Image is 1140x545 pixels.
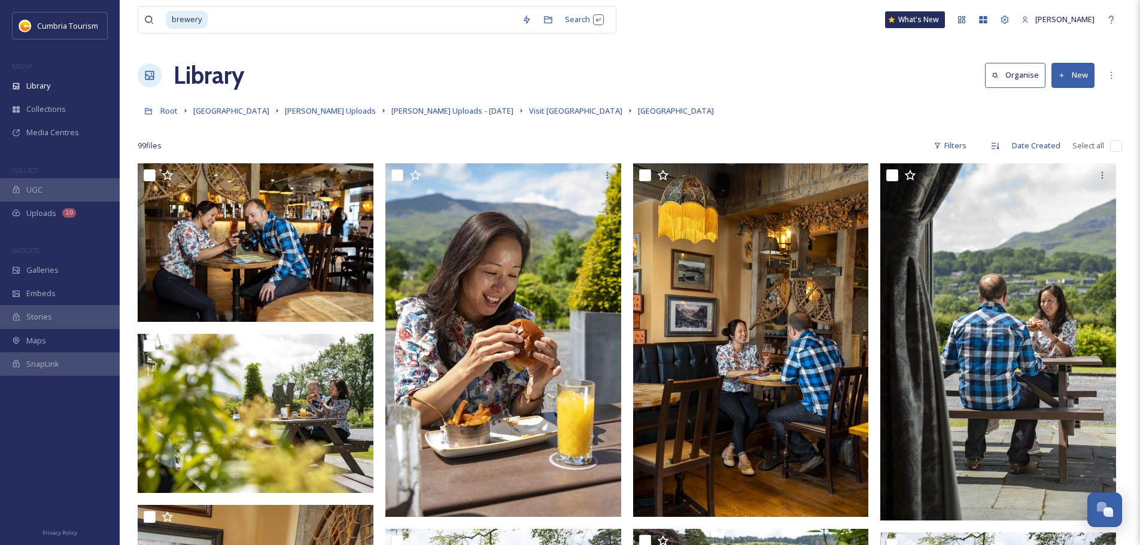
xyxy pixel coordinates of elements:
button: Organise [985,63,1045,87]
span: COLLECT [12,166,38,175]
div: 10 [62,208,76,218]
a: Privacy Policy [42,525,77,539]
img: CUMBRIATOURISM_240606_PaulMitchell_ConistonInn_-27.jpg [138,334,376,493]
span: [PERSON_NAME] [1035,14,1095,25]
a: Organise [985,63,1051,87]
a: Library [174,57,244,93]
img: CUMBRIATOURISM_240606_PaulMitchell_ConistonInn_-35.jpg [880,163,1118,520]
div: Date Created [1006,134,1066,157]
img: CUMBRIATOURISM_240606_PaulMitchell_ConistonInn_-25.jpg [385,163,621,517]
a: What's New [885,11,945,28]
a: [PERSON_NAME] Uploads [285,103,376,118]
a: [PERSON_NAME] Uploads - [DATE] [391,103,513,118]
button: New [1051,63,1095,87]
span: [GEOGRAPHIC_DATA] [638,105,714,116]
img: CUMBRIATOURISM_240606_PaulMitchell_ConistonInn_-63.jpg [138,163,376,322]
span: Galleries [26,264,59,276]
img: images.jpg [19,20,31,32]
span: MEDIA [12,62,33,71]
img: CUMBRIATOURISM_240606_PaulMitchell_ConistonInn_-56.jpg [633,163,869,517]
span: brewery [166,11,208,28]
span: [GEOGRAPHIC_DATA] [193,105,269,116]
a: [GEOGRAPHIC_DATA] [193,103,269,118]
a: [GEOGRAPHIC_DATA] [638,103,714,118]
span: 99 file s [138,140,162,151]
span: Privacy Policy [42,529,77,537]
span: UGC [26,184,42,196]
span: Embeds [26,288,56,299]
span: Select all [1072,140,1104,151]
a: Visit [GEOGRAPHIC_DATA] [529,103,622,118]
span: WIDGETS [12,246,39,255]
span: Cumbria Tourism [37,20,98,31]
div: Search [559,8,610,31]
span: Root [160,105,178,116]
span: [PERSON_NAME] Uploads [285,105,376,116]
div: Filters [928,134,972,157]
span: Maps [26,335,46,346]
span: [PERSON_NAME] Uploads - [DATE] [391,105,513,116]
span: Stories [26,311,52,322]
button: Open Chat [1087,492,1122,527]
a: [PERSON_NAME] [1016,8,1101,31]
a: Root [160,103,178,118]
span: Media Centres [26,127,79,138]
span: Collections [26,103,66,115]
span: Uploads [26,208,56,219]
span: Visit [GEOGRAPHIC_DATA] [529,105,622,116]
span: SnapLink [26,358,59,370]
span: Library [26,80,50,92]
